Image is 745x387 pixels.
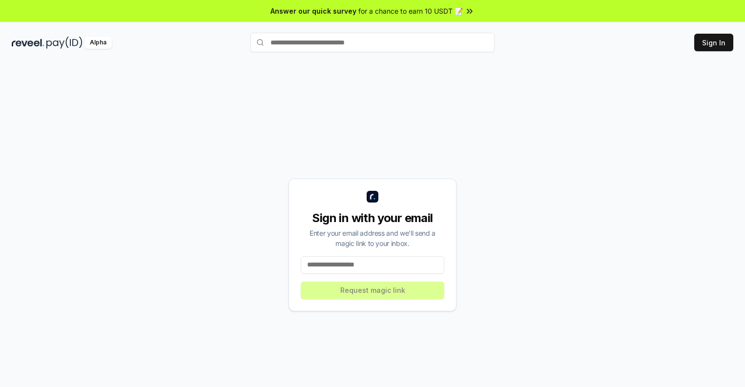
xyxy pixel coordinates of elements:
[84,37,112,49] div: Alpha
[46,37,83,49] img: pay_id
[367,191,378,203] img: logo_small
[358,6,463,16] span: for a chance to earn 10 USDT 📝
[301,210,444,226] div: Sign in with your email
[301,228,444,248] div: Enter your email address and we’ll send a magic link to your inbox.
[12,37,44,49] img: reveel_dark
[694,34,733,51] button: Sign In
[270,6,356,16] span: Answer our quick survey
